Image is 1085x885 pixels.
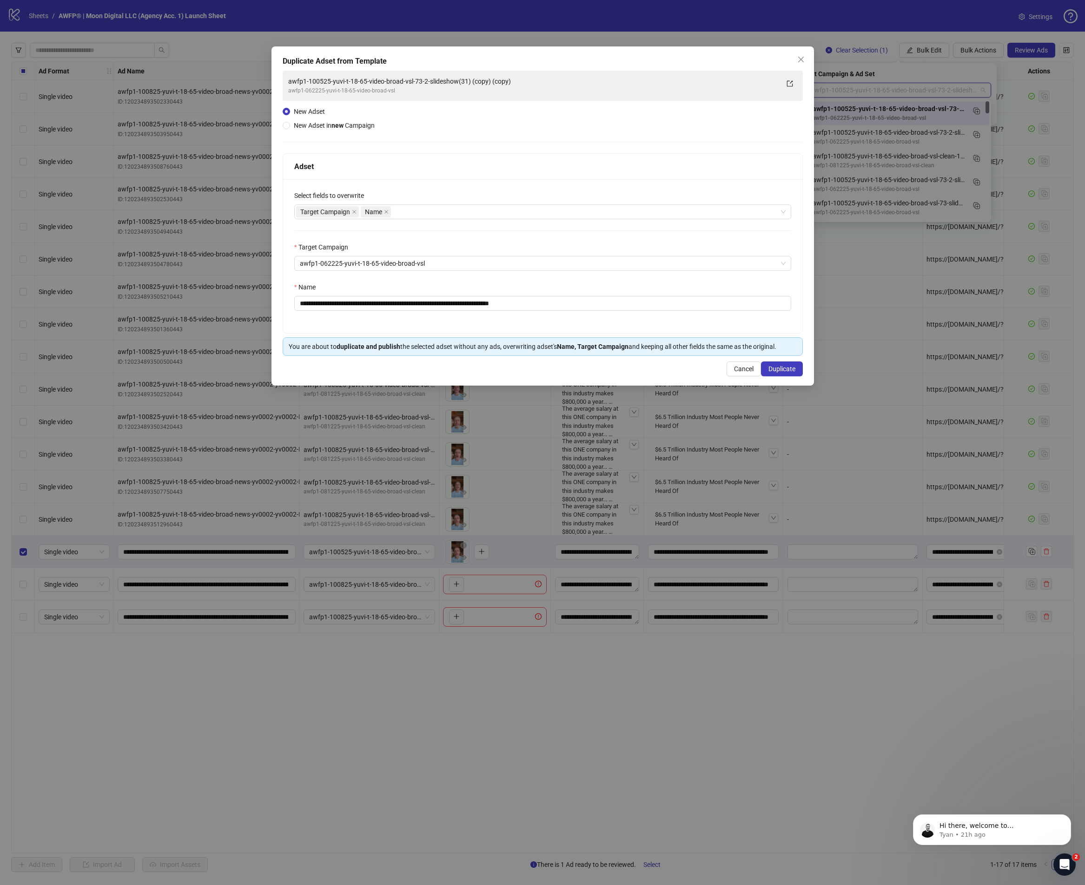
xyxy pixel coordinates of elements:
div: awfp1-100525-yuvi-t-18-65-video-broad-vsl-73-2-slideshow(31) (copy) (copy) [288,76,779,86]
label: Name [294,282,322,292]
span: close [352,210,357,214]
strong: duplicate and publish [337,343,400,350]
span: export [787,80,793,87]
span: Hi there, welcome to [DOMAIN_NAME]. I'll reach out via e-mail separately, but just wanted you to ... [40,27,160,90]
span: New Adset in Campaign [294,122,375,129]
label: Target Campaign [294,242,354,252]
span: Name [361,206,391,217]
div: awfp1-062225-yuvi-t-18-65-video-broad-vsl [288,86,779,95]
div: You are about to the selected adset without any ads, overwriting adset's and keeping all other fi... [289,341,797,352]
iframe: Intercom live chat [1053,853,1076,876]
div: Adset [294,161,791,172]
span: Name [365,207,382,217]
div: Duplicate Adset from Template [283,56,803,67]
span: New Adset [294,108,325,115]
span: Cancel [734,365,754,373]
button: Duplicate [761,361,803,376]
label: Select fields to overwrite [294,190,370,201]
span: 2 [1072,853,1080,861]
iframe: Intercom notifications message [899,795,1085,860]
span: close [797,56,805,63]
input: Name [294,296,791,311]
strong: Name, Target Campaign [557,343,629,350]
span: Target Campaign [296,206,359,217]
span: close [384,210,389,214]
span: awfp1-062225-yuvi-t-18-65-video-broad-vsl [300,256,786,270]
button: Close [794,52,808,67]
p: Message from Tyan, sent 21h ago [40,36,160,44]
strong: new [331,122,344,129]
span: Duplicate [768,365,795,373]
button: Cancel [727,361,761,376]
span: Target Campaign [300,207,350,217]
